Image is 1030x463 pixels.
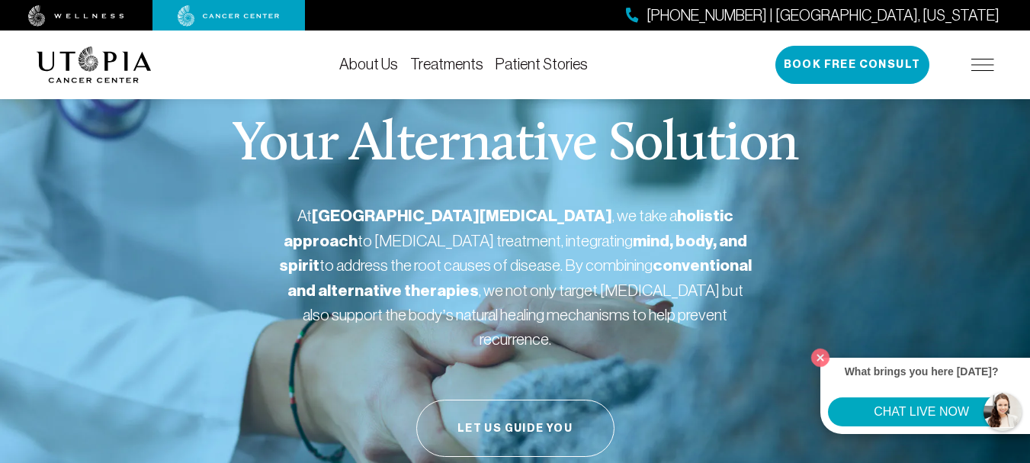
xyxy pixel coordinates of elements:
[312,206,612,226] strong: [GEOGRAPHIC_DATA][MEDICAL_DATA]
[416,400,614,457] button: Let Us Guide You
[845,365,999,378] strong: What brings you here [DATE]?
[828,397,1015,426] button: CHAT LIVE NOW
[287,256,752,301] strong: conventional and alternative therapies
[339,56,398,72] a: About Us
[971,59,994,71] img: icon-hamburger
[37,47,152,83] img: logo
[284,206,733,251] strong: holistic approach
[410,56,483,72] a: Treatments
[647,5,1000,27] span: [PHONE_NUMBER] | [GEOGRAPHIC_DATA], [US_STATE]
[279,204,752,351] p: At , we take a to [MEDICAL_DATA] treatment, integrating to address the root causes of disease. By...
[496,56,588,72] a: Patient Stories
[807,345,833,371] button: Close
[28,5,124,27] img: wellness
[232,118,798,173] p: Your Alternative Solution
[626,5,1000,27] a: [PHONE_NUMBER] | [GEOGRAPHIC_DATA], [US_STATE]
[178,5,280,27] img: cancer center
[775,46,929,84] button: Book Free Consult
